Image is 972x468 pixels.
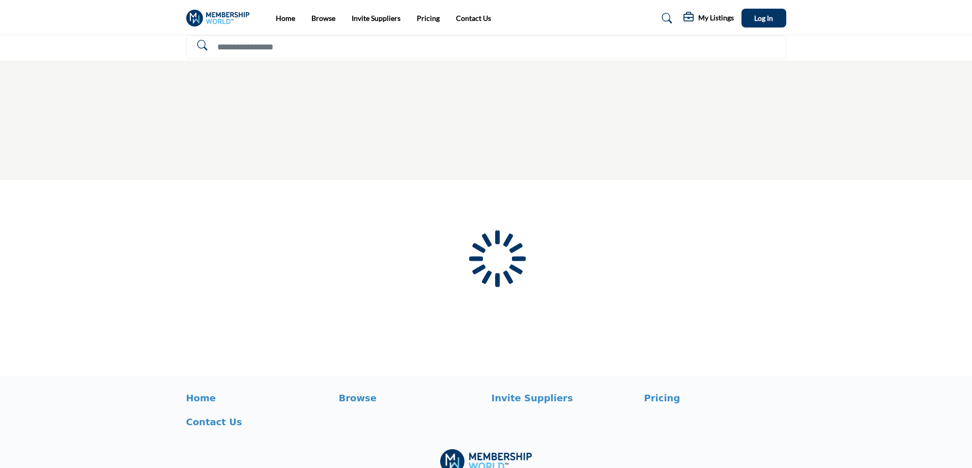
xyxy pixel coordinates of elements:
a: Contact Us [456,14,491,22]
a: Search [652,10,678,26]
a: Pricing [417,14,440,22]
a: Invite Suppliers [492,391,634,405]
button: Log In [741,9,786,27]
a: Invite Suppliers [352,14,401,22]
a: Contact Us [186,415,328,429]
h5: My Listings [698,13,734,22]
div: My Listings [683,12,734,24]
a: Pricing [644,391,786,405]
a: Browse [311,14,335,22]
a: Home [186,391,328,405]
a: Browse [339,391,481,405]
img: Site Logo [186,10,255,26]
a: Home [276,14,295,22]
input: Search Solutions [186,35,786,59]
span: Log In [754,14,773,22]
